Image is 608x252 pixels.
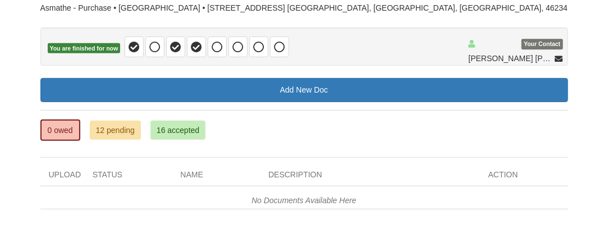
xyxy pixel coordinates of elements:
div: Status [84,169,172,186]
a: 16 accepted [150,121,205,140]
a: Add New Doc [40,78,568,102]
div: Asmathe - Purchase • [GEOGRAPHIC_DATA] • [STREET_ADDRESS] [GEOGRAPHIC_DATA], [GEOGRAPHIC_DATA], [... [40,3,568,13]
em: No Documents Available Here [252,196,356,205]
a: 0 owed [40,120,80,141]
div: Description [260,169,480,186]
span: You are finished for now [48,43,121,54]
div: Action [480,169,568,186]
span: [PERSON_NAME] [PERSON_NAME] [469,53,553,64]
div: Name [172,169,260,186]
div: Upload [40,169,84,186]
span: Your Contact [522,39,563,50]
a: 12 pending [90,121,141,140]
